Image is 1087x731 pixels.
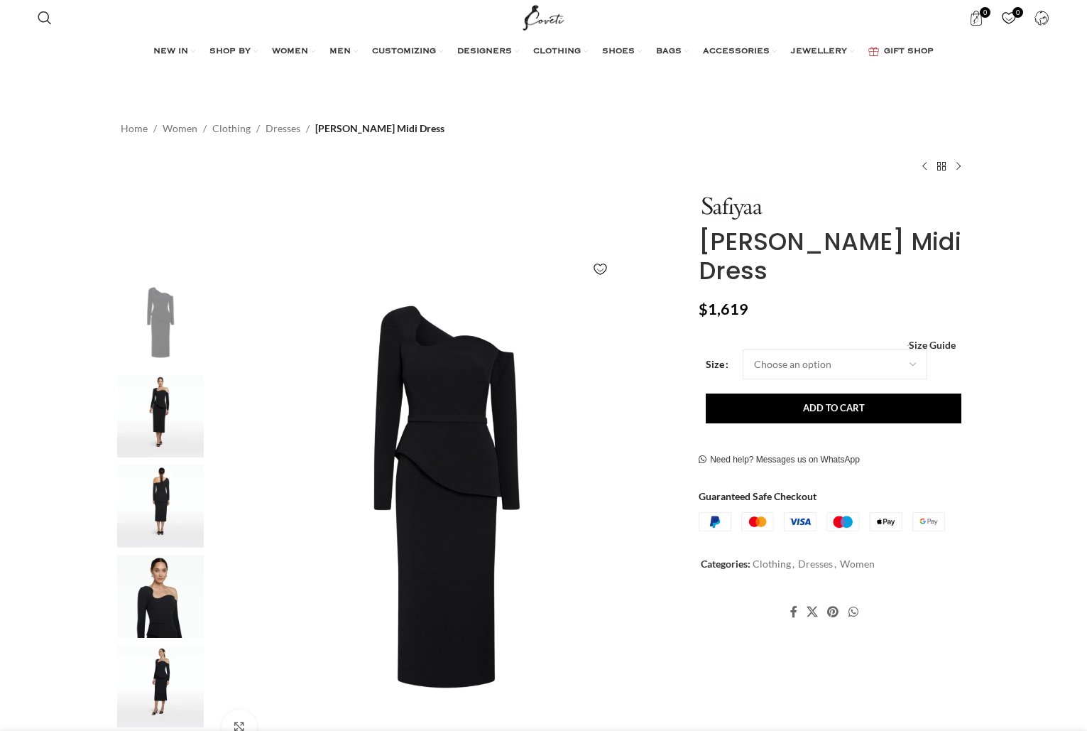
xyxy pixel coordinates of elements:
span: WOMEN [272,46,308,58]
span: DESIGNERS [457,46,512,58]
a: Home [121,121,148,136]
a: SHOP BY [209,38,258,66]
nav: Breadcrumb [121,121,444,136]
button: Add to cart [706,394,961,423]
a: Dresses [798,558,833,570]
a: SHOES [602,38,642,66]
span: 0 [1012,7,1023,18]
img: guaranteed-safe-checkout-bordered.j [699,512,945,532]
a: Women [840,558,875,570]
img: Safiyaa Constanza Black Midi Dress38117 nobg [117,285,204,368]
a: Dresses [266,121,300,136]
a: Women [163,121,197,136]
img: safiyaa dress [117,375,204,458]
span: CUSTOMIZING [372,46,436,58]
a: BAGS [656,38,689,66]
a: 0 [962,4,991,32]
span: JEWELLERY [791,46,847,58]
a: Search [31,4,59,32]
div: Main navigation [31,38,1056,66]
img: Safiyaa [699,196,763,220]
div: My Wishlist [995,4,1024,32]
label: Size [706,357,728,372]
span: ACCESSORIES [703,46,770,58]
span: NEW IN [153,46,188,58]
img: safiyaa gown [117,645,204,728]
span: MEN [329,46,351,58]
img: safiyaa dresses [117,465,204,548]
img: safiyaa gowns [117,555,204,638]
span: [PERSON_NAME] Midi Dress [315,121,444,136]
span: BAGS [656,46,682,58]
a: GIFT SHOP [868,38,934,66]
h1: [PERSON_NAME] Midi Dress [699,227,966,286]
span: CLOTHING [533,46,581,58]
span: SHOES [602,46,635,58]
a: CUSTOMIZING [372,38,443,66]
a: 0 [995,4,1024,32]
a: JEWELLERY [791,38,854,66]
a: CLOTHING [533,38,588,66]
img: GiftBag [868,47,879,56]
a: DESIGNERS [457,38,519,66]
bdi: 1,619 [699,300,748,318]
a: MEN [329,38,358,66]
span: 0 [980,7,990,18]
a: Clothing [753,558,791,570]
a: NEW IN [153,38,195,66]
a: Clothing [212,121,251,136]
strong: Guaranteed Safe Checkout [699,490,816,502]
span: $ [699,300,708,318]
span: , [834,556,836,572]
a: ACCESSORIES [703,38,777,66]
a: Pinterest social link [823,601,843,622]
a: X social link [802,601,823,622]
a: Need help? Messages us on WhatsApp [699,455,860,466]
a: WOMEN [272,38,315,66]
span: , [792,556,794,572]
a: WhatsApp social link [843,601,863,622]
a: Next product [950,158,967,175]
a: Site logo [520,11,567,23]
a: Previous product [916,158,933,175]
span: SHOP BY [209,46,251,58]
span: GIFT SHOP [884,46,934,58]
a: Facebook social link [785,601,802,622]
span: Categories: [701,558,750,570]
